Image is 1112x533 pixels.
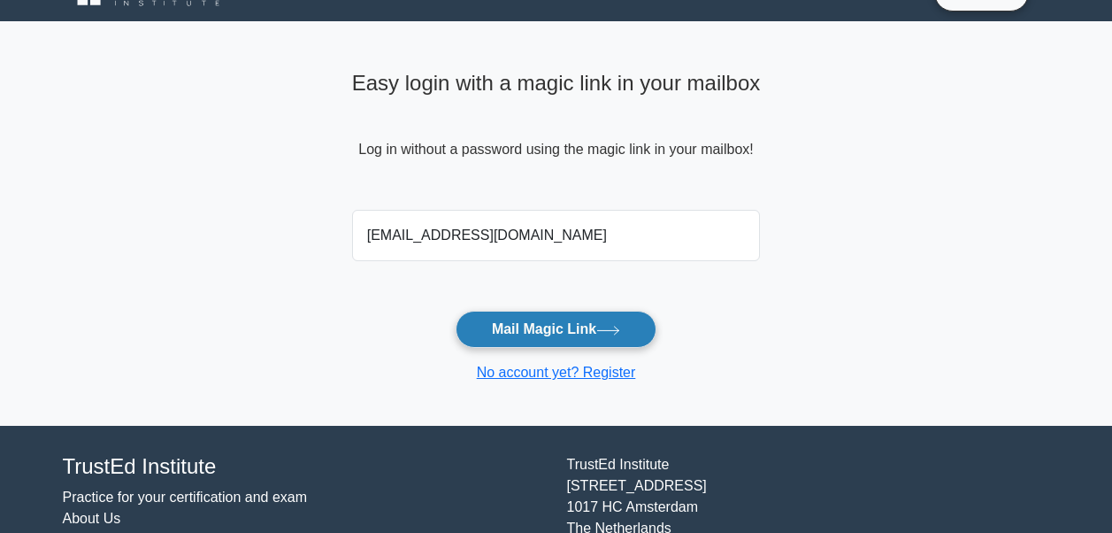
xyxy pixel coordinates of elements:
input: Email [352,210,761,261]
h4: Easy login with a magic link in your mailbox [352,71,761,97]
h4: TrustEd Institute [63,454,546,480]
div: Log in without a password using the magic link in your mailbox! [352,64,761,203]
a: About Us [63,511,121,526]
a: No account yet? Register [477,365,636,380]
button: Mail Magic Link [456,311,656,348]
a: Practice for your certification and exam [63,490,308,505]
